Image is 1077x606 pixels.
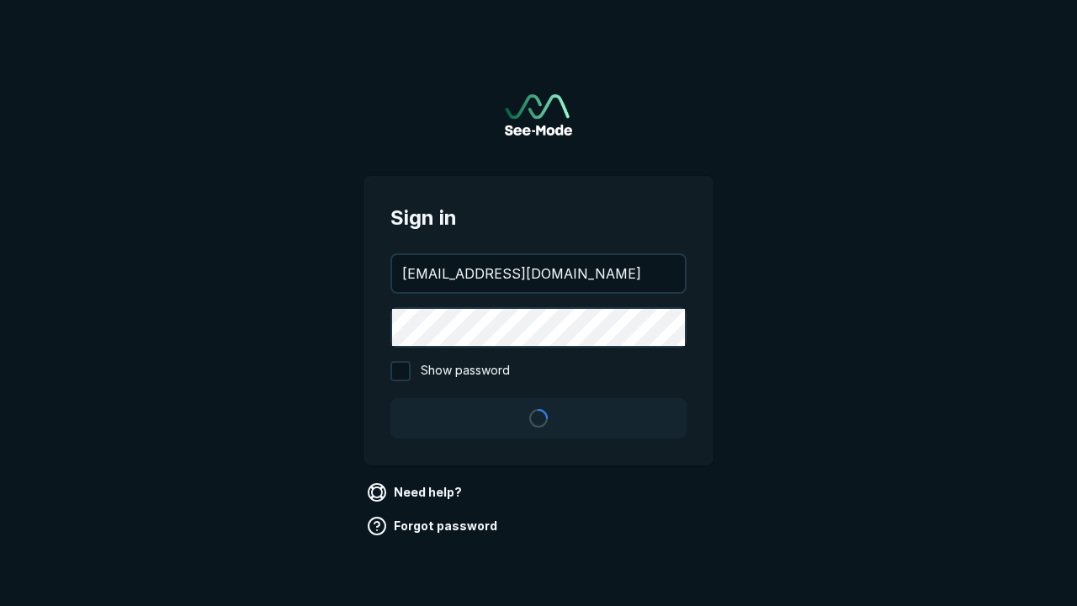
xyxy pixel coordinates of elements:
input: your@email.com [392,255,685,292]
a: Need help? [363,479,469,506]
a: Forgot password [363,513,504,540]
span: Sign in [390,203,687,233]
img: See-Mode Logo [505,94,572,136]
a: Go to sign in [505,94,572,136]
span: Show password [421,361,510,381]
